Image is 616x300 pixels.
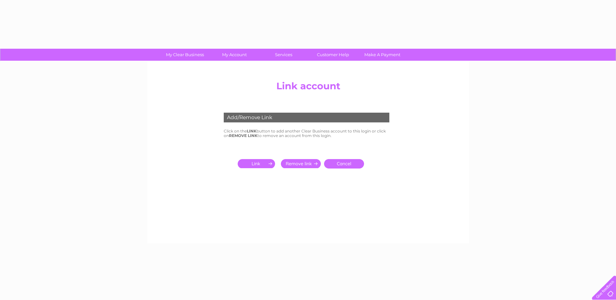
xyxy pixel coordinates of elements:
[281,159,321,168] input: Submit
[247,129,257,133] b: LINK
[356,49,409,61] a: Make A Payment
[238,159,278,168] input: Submit
[158,49,212,61] a: My Clear Business
[224,113,389,122] div: Add/Remove Link
[207,49,261,61] a: My Account
[222,127,394,140] td: Click on the button to add another Clear Business account to this login or click on to remove an ...
[229,133,258,138] b: REMOVE LINK
[324,159,364,169] a: Cancel
[306,49,360,61] a: Customer Help
[257,49,310,61] a: Services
